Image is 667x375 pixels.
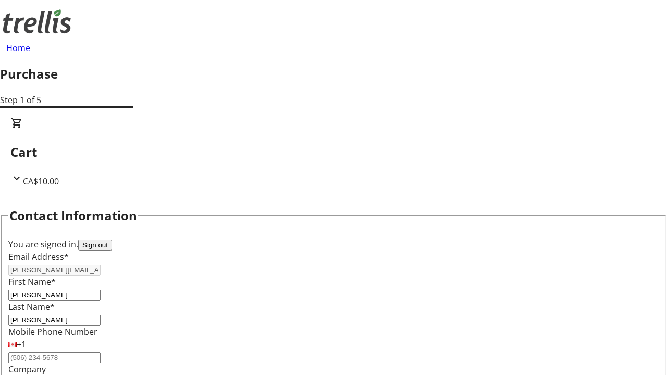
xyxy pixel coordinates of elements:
h2: Contact Information [9,206,137,225]
div: You are signed in. [8,238,659,251]
label: Last Name* [8,301,55,312]
button: Sign out [78,240,112,251]
label: Mobile Phone Number [8,326,97,337]
h2: Cart [10,143,657,161]
input: (506) 234-5678 [8,352,101,363]
label: First Name* [8,276,56,287]
span: CA$10.00 [23,176,59,187]
label: Company [8,364,46,375]
div: CartCA$10.00 [10,117,657,187]
label: Email Address* [8,251,69,262]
